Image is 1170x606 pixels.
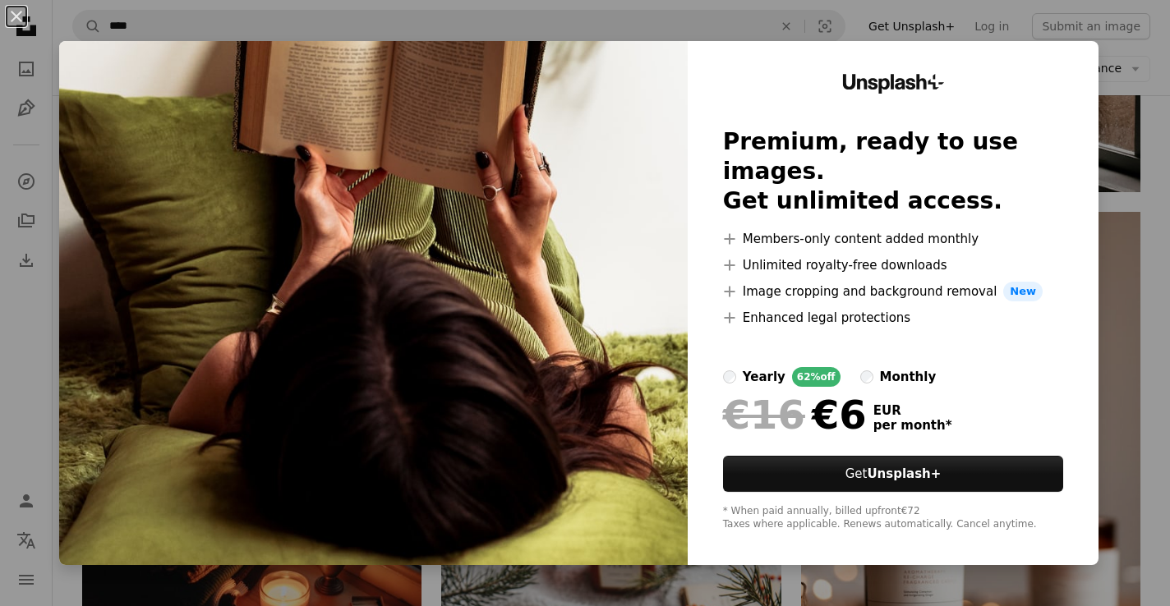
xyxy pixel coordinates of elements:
[723,282,1064,301] li: Image cropping and background removal
[723,456,1064,492] button: GetUnsplash+
[792,367,841,387] div: 62% off
[723,393,867,436] div: €6
[1003,282,1043,301] span: New
[873,403,952,418] span: EUR
[743,367,785,387] div: yearly
[867,466,941,481] strong: Unsplash+
[723,505,1064,531] div: * When paid annually, billed upfront €72 Taxes where applicable. Renews automatically. Cancel any...
[723,370,736,383] input: yearly62%off
[873,418,952,433] span: per month *
[860,370,873,383] input: monthly
[723,255,1064,275] li: Unlimited royalty-free downloads
[723,127,1064,216] h2: Premium, ready to use images. Get unlimited access.
[723,308,1064,328] li: Enhanced legal protections
[723,393,805,436] span: €16
[723,229,1064,249] li: Members-only content added monthly
[880,367,937,387] div: monthly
